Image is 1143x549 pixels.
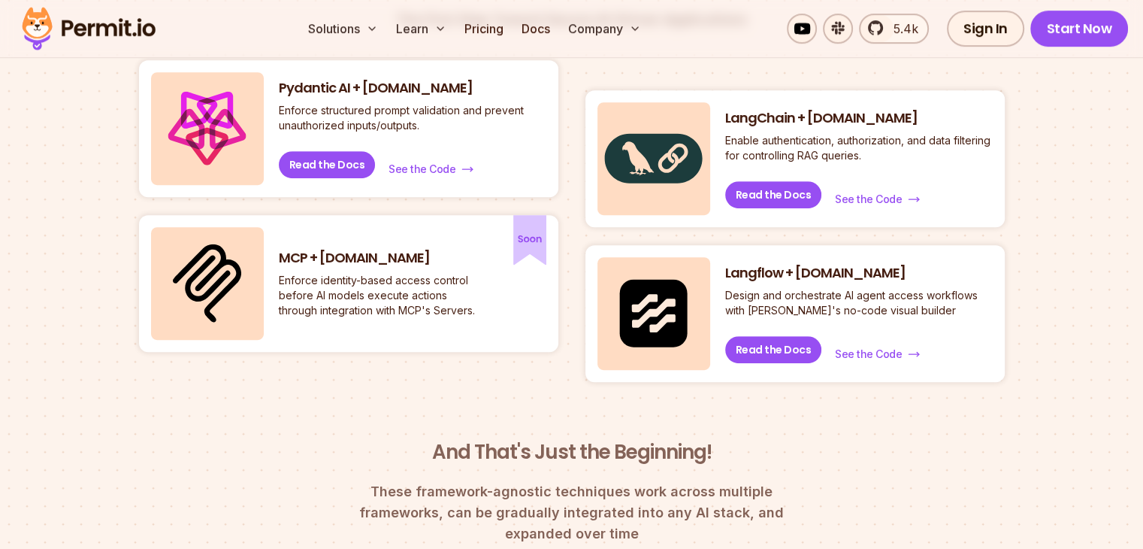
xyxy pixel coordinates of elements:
a: See the Code [387,160,475,178]
a: Docs [516,14,556,44]
a: Read the Docs [725,181,822,208]
button: Solutions [302,14,384,44]
a: Start Now [1030,11,1129,47]
a: See the Code [833,345,921,363]
p: Design and orchestrate AI agent access workflows with [PERSON_NAME]'s no-code visual builder [725,288,993,318]
h3: And That's Just the Beginning! [331,439,812,466]
a: Pricing [458,14,510,44]
a: Read the Docs [279,151,376,178]
p: Enforce identity-based access control before AI models execute actions through integration with M... [279,273,482,318]
button: Learn [390,14,452,44]
a: Sign In [947,11,1024,47]
button: Company [562,14,647,44]
img: Permit logo [15,3,162,54]
h3: LangChain + [DOMAIN_NAME] [725,109,993,128]
span: See the Code [835,192,902,207]
p: Enforce structured prompt validation and prevent unauthorized inputs/outputs. [279,103,546,133]
span: 5.4k [884,20,918,38]
h3: Langflow + [DOMAIN_NAME] [725,264,993,283]
h3: MCP + [DOMAIN_NAME] [279,249,482,268]
span: See the Code [389,162,455,177]
p: These framework-agnostic techniques work across multiple frameworks, can be gradually integrated ... [331,481,812,544]
p: Enable authentication, authorization, and data filtering for controlling RAG queries. [725,133,993,163]
a: See the Code [833,190,921,208]
a: 5.4k [859,14,929,44]
a: Read the Docs [725,336,822,363]
span: See the Code [835,347,902,362]
h3: Pydantic AI + [DOMAIN_NAME] [279,79,546,98]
